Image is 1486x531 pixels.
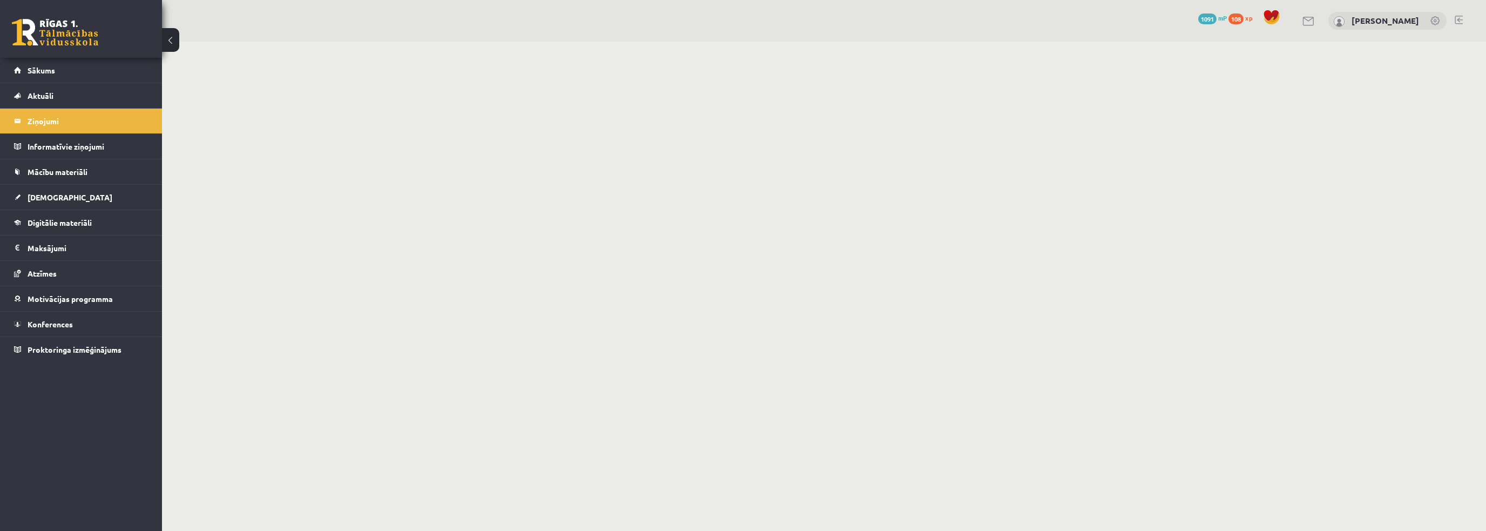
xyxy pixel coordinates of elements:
span: Konferences [28,319,73,329]
legend: Informatīvie ziņojumi [28,134,148,159]
span: Atzīmes [28,268,57,278]
a: Konferences [14,312,148,337]
a: Aktuāli [14,83,148,108]
a: Sākums [14,58,148,83]
span: Aktuāli [28,91,53,100]
a: Informatīvie ziņojumi [14,134,148,159]
span: Mācību materiāli [28,167,87,177]
span: Sākums [28,65,55,75]
a: 1091 mP [1198,14,1227,22]
a: Rīgas 1. Tālmācības vidusskola [12,19,98,46]
span: xp [1245,14,1252,22]
a: [PERSON_NAME] [1352,15,1419,26]
a: Atzīmes [14,261,148,286]
a: Mācību materiāli [14,159,148,184]
img: Jānis Tāre [1334,16,1345,27]
span: Proktoringa izmēģinājums [28,345,121,354]
a: Ziņojumi [14,109,148,133]
legend: Ziņojumi [28,109,148,133]
span: [DEMOGRAPHIC_DATA] [28,192,112,202]
a: Digitālie materiāli [14,210,148,235]
legend: Maksājumi [28,236,148,260]
span: 108 [1228,14,1244,24]
a: [DEMOGRAPHIC_DATA] [14,185,148,210]
a: Maksājumi [14,236,148,260]
a: Proktoringa izmēģinājums [14,337,148,362]
span: Digitālie materiāli [28,218,92,227]
span: mP [1218,14,1227,22]
a: 108 xp [1228,14,1258,22]
a: Motivācijas programma [14,286,148,311]
span: Motivācijas programma [28,294,113,304]
span: 1091 [1198,14,1217,24]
